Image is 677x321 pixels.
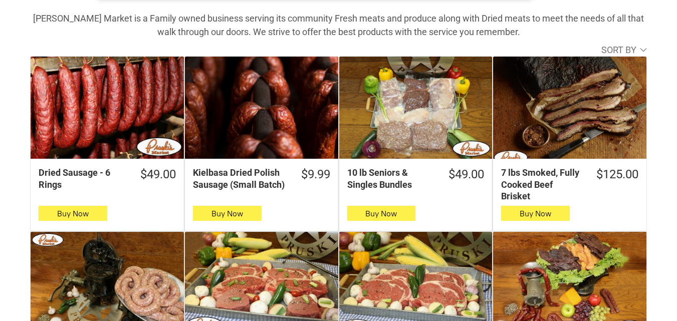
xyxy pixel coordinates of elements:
[39,206,107,221] button: Buy Now
[211,209,243,218] span: Buy Now
[39,167,126,190] div: Dried Sausage - 6 Rings
[193,206,262,221] button: Buy Now
[33,13,644,37] strong: [PERSON_NAME] Market is a Family owned business serving its community Fresh meats and produce alo...
[501,206,570,221] button: Buy Now
[31,57,184,159] a: Dried Sausage - 6 Rings
[31,167,184,190] a: $49.00Dried Sausage - 6 Rings
[339,57,493,159] a: 10 lb Seniors &amp; Singles Bundles
[520,209,551,218] span: Buy Now
[501,167,582,202] div: 7 lbs Smoked, Fully Cooked Beef Brisket
[57,209,89,218] span: Buy Now
[185,57,338,159] a: Kielbasa Dried Polish Sausage (Small Batch)
[185,167,338,190] a: $9.99Kielbasa Dried Polish Sausage (Small Batch)
[493,167,646,202] a: $125.007 lbs Smoked, Fully Cooked Beef Brisket
[140,167,176,182] div: $49.00
[301,167,330,182] div: $9.99
[596,167,638,182] div: $125.00
[347,206,416,221] button: Buy Now
[493,57,646,159] a: 7 lbs Smoked, Fully Cooked Beef Brisket
[339,167,493,190] a: $49.0010 lb Seniors & Singles Bundles
[365,209,397,218] span: Buy Now
[347,167,435,190] div: 10 lb Seniors & Singles Bundles
[448,167,484,182] div: $49.00
[193,167,287,190] div: Kielbasa Dried Polish Sausage (Small Batch)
